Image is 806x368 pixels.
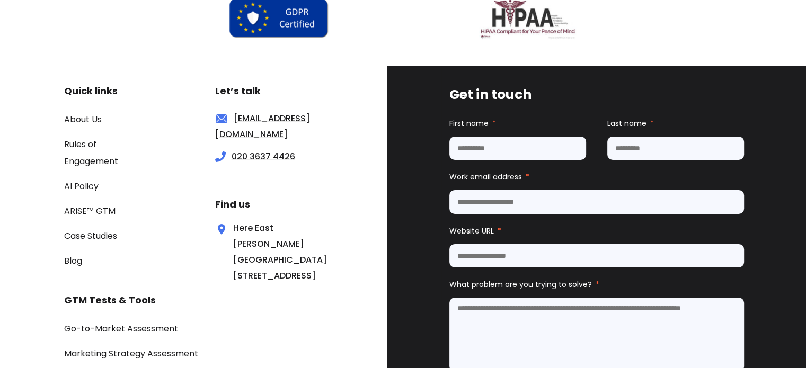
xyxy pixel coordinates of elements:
[449,172,522,182] span: Work email address
[64,205,116,217] a: ARISE™ GTM
[449,85,744,105] h3: Get in touch
[449,118,489,129] span: First name
[64,83,151,99] h3: Quick links
[64,322,178,335] a: Go-to-Market Assessment
[449,226,494,236] span: Website URL
[215,196,337,212] h3: Find us
[64,180,99,192] a: AI Policy
[232,150,295,163] a: 020 3637 4426
[64,292,336,308] h3: GTM Tests & Tools
[64,111,151,269] div: Navigation Menu
[64,138,118,167] a: Rules of Engagement
[215,83,337,99] h3: Let’s talk
[64,255,82,267] a: Blog
[215,112,310,140] a: [EMAIL_ADDRESS][DOMAIN_NAME]
[449,279,592,290] span: What problem are you trying to solve?
[64,230,117,242] a: Case Studies
[64,113,102,125] a: About Us
[215,220,301,284] div: Here East [PERSON_NAME] [GEOGRAPHIC_DATA][STREET_ADDRESS]
[607,118,646,129] span: Last name
[64,347,198,360] a: Marketing Strategy Assessment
